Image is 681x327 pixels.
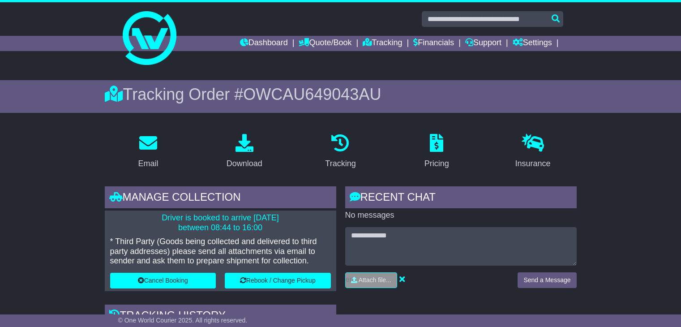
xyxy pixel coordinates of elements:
[319,131,361,173] a: Tracking
[345,186,577,211] div: RECENT CHAT
[240,36,288,51] a: Dashboard
[424,158,449,170] div: Pricing
[110,237,331,266] p: * Third Party (Goods being collected and delivered to third party addresses) please send all atta...
[110,213,331,232] p: Driver is booked to arrive [DATE] between 08:44 to 16:00
[221,131,268,173] a: Download
[363,36,402,51] a: Tracking
[518,272,576,288] button: Send a Message
[118,317,248,324] span: © One World Courier 2025. All rights reserved.
[105,85,577,104] div: Tracking Order #
[110,273,216,288] button: Cancel Booking
[419,131,455,173] a: Pricing
[105,186,336,211] div: Manage collection
[510,131,557,173] a: Insurance
[225,273,331,288] button: Rebook / Change Pickup
[513,36,552,51] a: Settings
[413,36,454,51] a: Financials
[138,158,158,170] div: Email
[465,36,501,51] a: Support
[325,158,355,170] div: Tracking
[299,36,351,51] a: Quote/Book
[515,158,551,170] div: Insurance
[243,85,381,103] span: OWCAU649043AU
[345,211,577,220] p: No messages
[227,158,262,170] div: Download
[132,131,164,173] a: Email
